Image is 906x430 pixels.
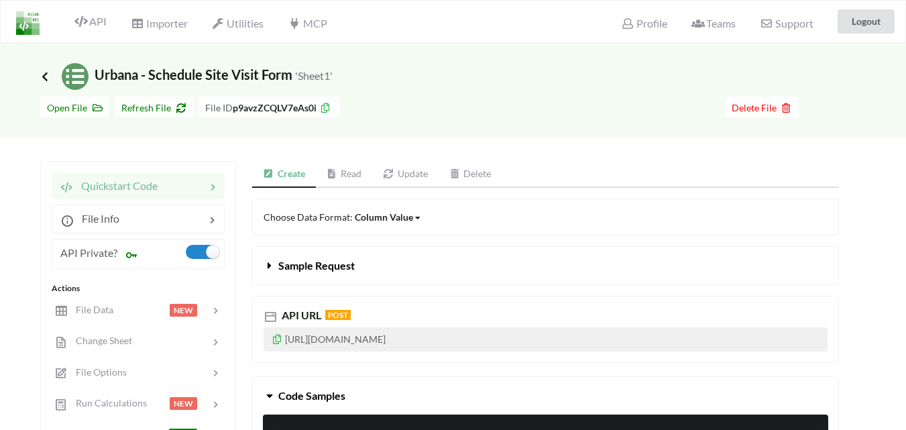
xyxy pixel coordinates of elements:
[372,161,439,188] a: Update
[68,366,127,378] span: File Options
[121,102,186,113] span: Refresh File
[40,66,333,83] span: Urbana - Schedule Site Visit Form
[760,18,813,29] span: Support
[691,17,736,30] span: Teams
[73,179,158,192] span: Quickstart Code
[60,246,117,259] span: API Private?
[115,97,193,117] button: Refresh File
[264,327,828,352] p: [URL][DOMAIN_NAME]
[316,161,373,188] a: Read
[233,102,317,113] b: p9avzZCQLV7eAs0i
[131,17,187,30] span: Importer
[170,304,197,317] span: NEW
[205,102,233,113] span: File ID
[279,309,321,321] span: API URL
[439,161,502,188] a: Delete
[68,335,132,346] span: Change Sheet
[838,9,895,34] button: Logout
[212,17,264,30] span: Utilities
[47,102,103,113] span: Open File
[68,397,147,409] span: Run Calculations
[295,69,333,82] small: 'Sheet1'
[288,17,327,30] span: MCP
[52,282,225,294] div: Actions
[68,304,113,315] span: File Data
[16,11,40,35] img: LogoIcon.png
[264,211,422,223] span: Choose Data Format:
[252,161,316,188] a: Create
[278,389,345,402] span: Code Samples
[253,377,838,415] button: Code Samples
[621,17,667,30] span: Profile
[62,63,89,90] img: /static/media/sheets.7a1b7961.svg
[170,397,197,410] span: NEW
[74,212,119,225] span: File Info
[732,102,792,113] span: Delete File
[40,97,109,117] button: Open File
[725,97,799,117] button: Delete File
[278,259,355,272] span: Sample Request
[325,310,351,320] span: POST
[253,247,838,284] button: Sample Request
[74,15,107,28] span: API
[355,210,413,224] div: Column Value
